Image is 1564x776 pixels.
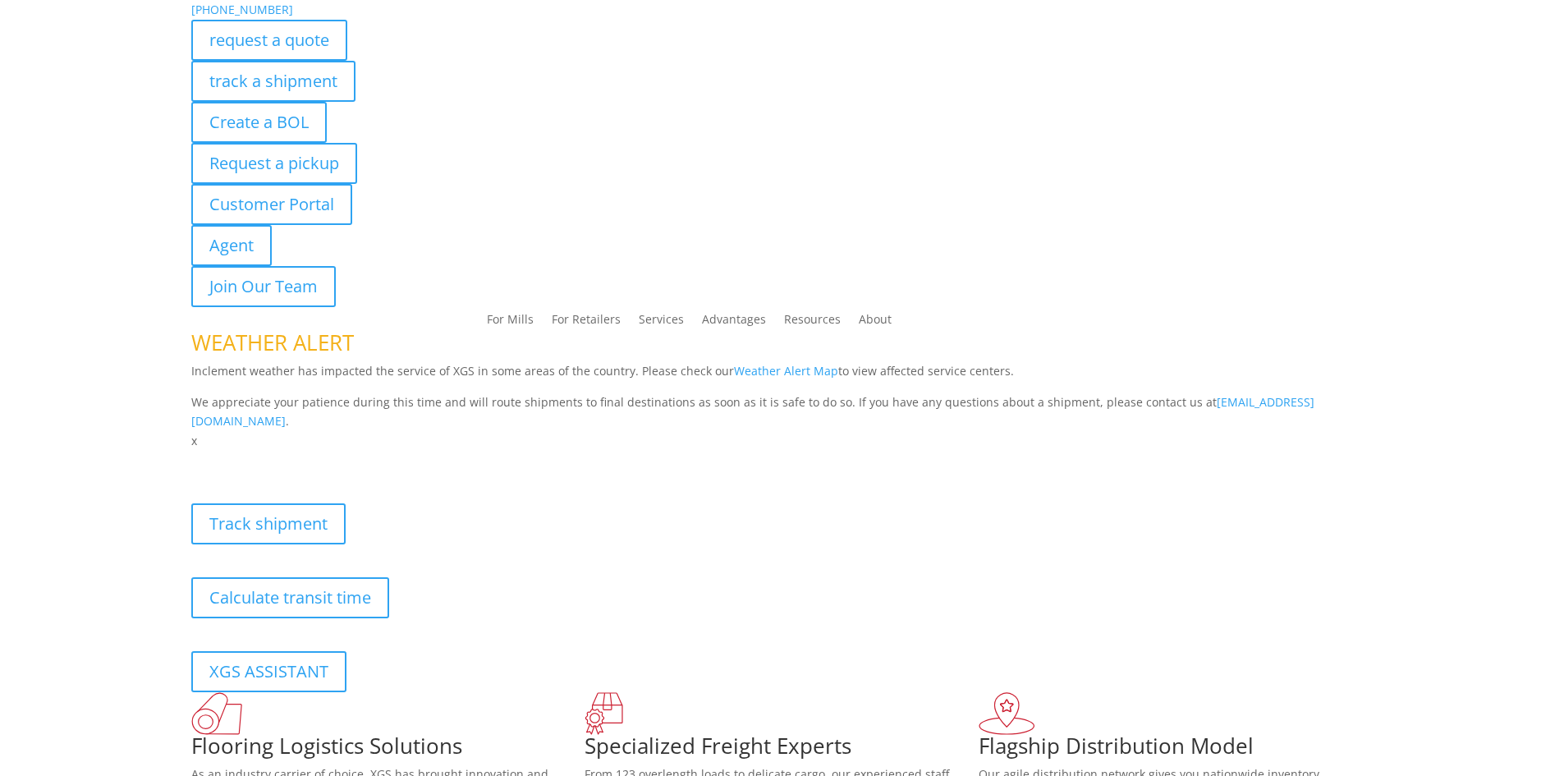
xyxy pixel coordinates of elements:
a: Request a pickup [191,143,357,184]
img: xgs-icon-total-supply-chain-intelligence-red [191,692,242,735]
img: xgs-icon-focused-on-flooring-red [585,692,623,735]
p: We appreciate your patience during this time and will route shipments to final destinations as so... [191,393,1374,432]
a: Agent [191,225,272,266]
a: For Retailers [552,314,621,332]
p: x [191,431,1374,451]
a: Resources [784,314,841,332]
a: Calculate transit time [191,577,389,618]
a: Join Our Team [191,266,336,307]
b: Visibility, transparency, and control for your entire supply chain. [191,453,557,469]
a: track a shipment [191,61,355,102]
img: xgs-icon-flagship-distribution-model-red [979,692,1035,735]
h1: Specialized Freight Experts [585,735,979,765]
a: [PHONE_NUMBER] [191,2,293,17]
a: Services [639,314,684,332]
a: Track shipment [191,503,346,544]
a: Customer Portal [191,184,352,225]
a: request a quote [191,20,347,61]
h1: Flagship Distribution Model [979,735,1373,765]
a: Advantages [702,314,766,332]
h1: Flooring Logistics Solutions [191,735,585,765]
p: Inclement weather has impacted the service of XGS in some areas of the country. Please check our ... [191,361,1374,393]
a: For Mills [487,314,534,332]
a: XGS ASSISTANT [191,651,346,692]
a: About [859,314,892,332]
a: Create a BOL [191,102,327,143]
a: Weather Alert Map [734,363,838,379]
span: WEATHER ALERT [191,328,354,357]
